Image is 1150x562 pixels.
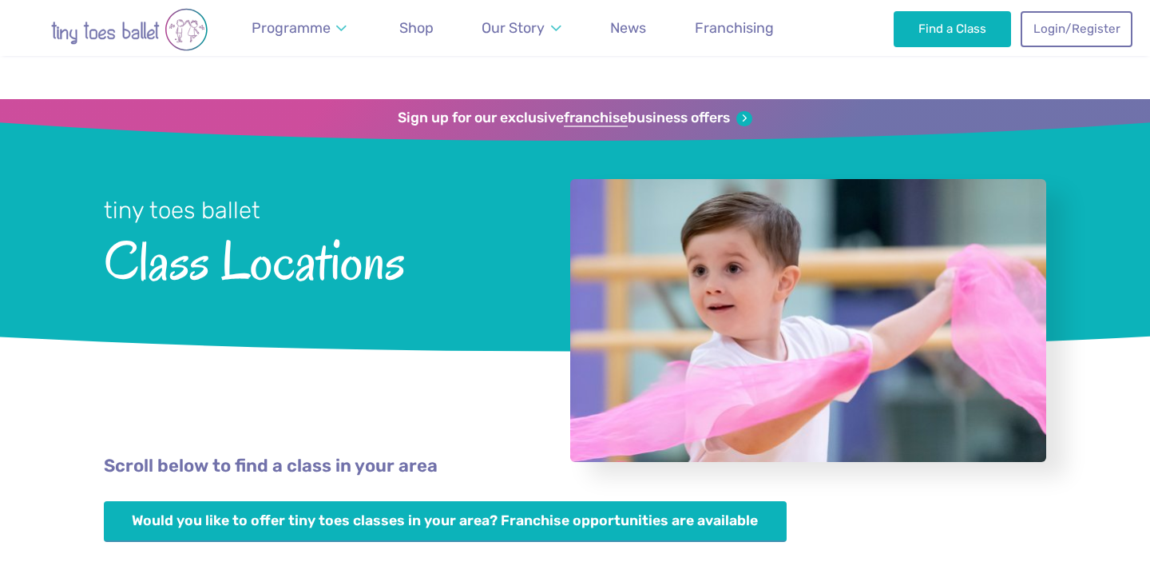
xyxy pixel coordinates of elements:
span: Franchising [695,19,774,36]
a: Login/Register [1021,11,1132,46]
a: News [603,10,653,46]
span: Shop [399,19,434,36]
strong: franchise [564,110,628,127]
p: Scroll below to find a class in your area [104,454,1046,479]
span: Programme [252,19,331,36]
small: tiny toes ballet [104,197,260,224]
a: Sign up for our exclusivefranchisebusiness offers [398,110,751,127]
a: Shop [392,10,441,46]
a: Our Story [474,10,569,46]
a: Franchising [688,10,781,46]
img: tiny toes ballet [18,8,241,51]
a: Find a Class [894,11,1011,46]
span: News [610,19,646,36]
a: Would you like to offer tiny toes classes in your area? Franchise opportunities are available [104,501,787,542]
span: Our Story [482,19,545,36]
span: Class Locations [104,226,528,291]
a: Programme [244,10,355,46]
